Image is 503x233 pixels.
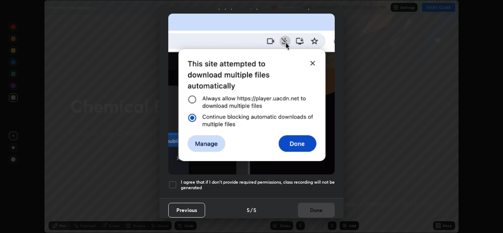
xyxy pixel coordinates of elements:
h4: / [250,206,253,214]
h4: 5 [247,206,250,214]
img: downloads-permission-blocked.gif [168,14,335,174]
h5: I agree that if I don't provide required permissions, class recording will not be generated [181,179,335,191]
button: Previous [168,203,205,218]
h4: 5 [253,206,256,214]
